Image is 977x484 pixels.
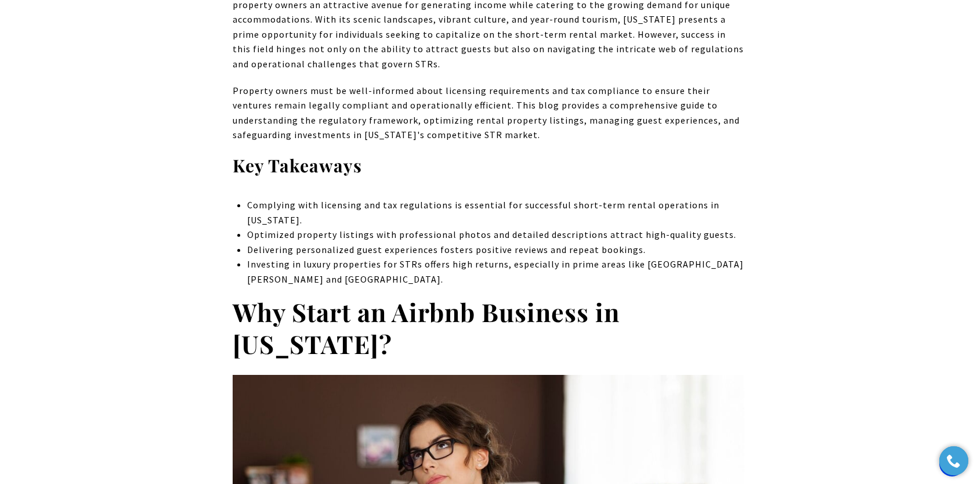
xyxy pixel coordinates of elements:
[233,84,744,143] p: Property owners must be well-informed about licensing requirements and tax compliance to ensure t...
[247,243,744,258] li: Delivering personalized guest experiences fosters positive reviews and repeat bookings.
[247,227,744,243] li: Optimized property listings with professional photos and detailed descriptions attract high-quali...
[233,154,362,177] strong: Key Takeaways
[247,257,744,287] li: Investing in luxury properties for STRs offers high returns, especially in prime areas like [GEOG...
[247,198,744,227] li: Complying with licensing and tax regulations is essential for successful short-term rental operat...
[233,295,620,361] strong: Why Start an Airbnb Business in [US_STATE]?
